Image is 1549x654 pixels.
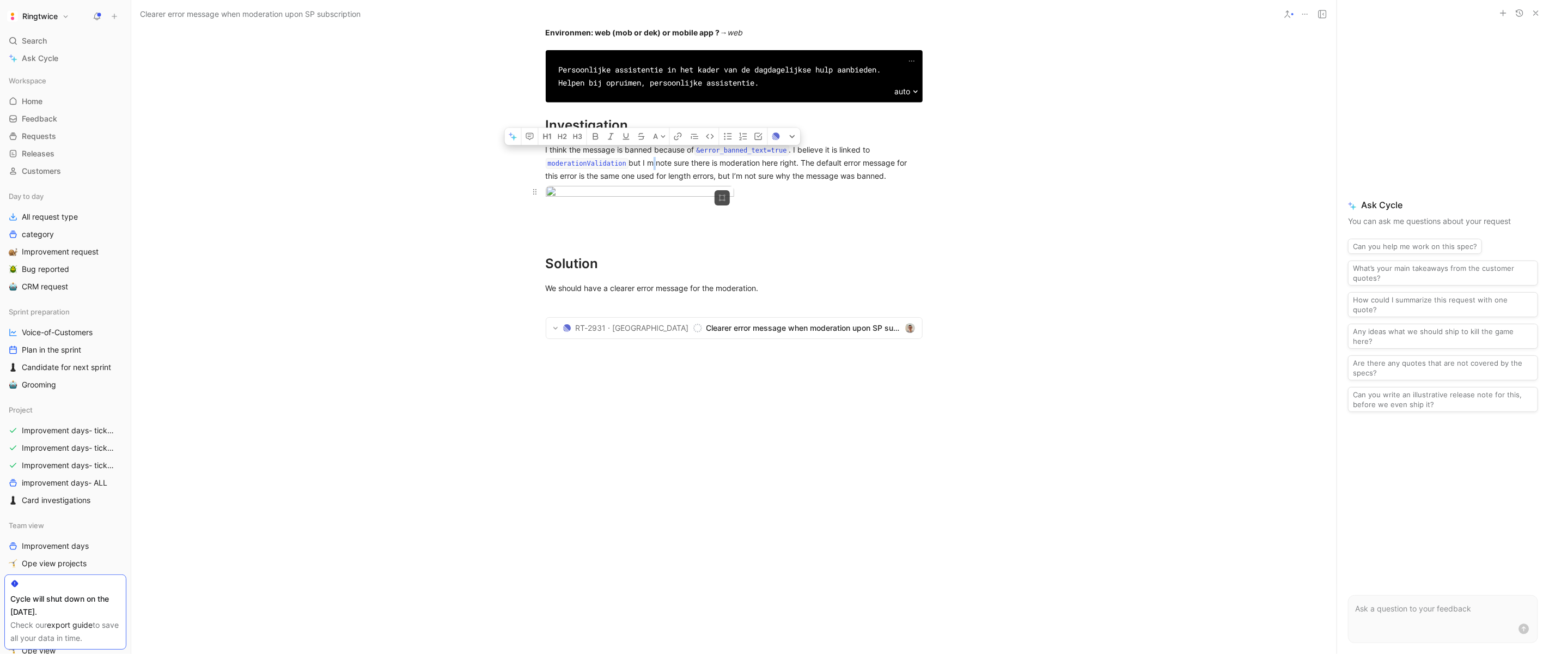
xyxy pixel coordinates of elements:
button: Any ideas what we should ship to kill the game here? [1348,324,1538,349]
span: Search [22,34,47,47]
span: Improvement days- tickets ready- React [22,425,115,436]
span: Ask Cycle [22,52,58,65]
span: Home [22,96,42,107]
img: 🤖 [9,380,17,389]
a: improvement days- ALL [4,475,126,491]
div: ProjectImprovement days- tickets ready- ReactImprovement days- tickets ready- backendImprovement ... [4,402,126,508]
img: 🪲 [9,265,17,274]
span: Card investigations [22,495,90,506]
a: Voice-of-Customers [4,324,126,341]
a: Requests [4,128,126,144]
em: →web [720,28,743,37]
code: moderationValidation [546,158,629,169]
div: Search [4,33,126,49]
a: 🤸Ope view projects [4,555,126,572]
a: Improvement days- tickets ready- backend [4,440,126,456]
span: Improvement days- tickets ready- backend [22,443,115,453]
span: auto [895,85,911,98]
span: Ope view projects [22,558,87,569]
div: Project [4,402,126,418]
a: 🪲Bug reported [4,261,126,277]
span: Improvement days [22,541,89,552]
a: Feedback [4,111,126,127]
svg: Backlog [693,324,702,332]
span: Voice-of-Customers [22,327,93,338]
a: 🤖CRM request [4,278,126,295]
a: Home [4,93,126,110]
span: category [22,229,54,240]
div: Persoonlijke assistentie in het kader van de dagdagelijkse hulp aanbieden. Helpen bij opruimen, p... [559,63,910,89]
h1: Ringtwice [22,11,58,21]
span: Clearer error message when moderation upon SP subscription [140,8,361,21]
button: 🤸 [7,557,20,570]
a: category [4,226,126,243]
div: Day to dayAll request typecategory🐌Improvement request🪲Bug reported🤖CRM request [4,188,126,295]
div: Check our to save all your data in time. [10,619,120,645]
strong: Environmen: web (mob or dek) or mobile app ? [546,28,720,37]
img: avatar [905,323,915,333]
button: A [650,128,669,145]
span: Customers [22,166,61,177]
code: &error_banned_text=true [694,145,789,156]
button: How could I summarize this request with one quote? [1348,292,1538,317]
p: You can ask me questions about your request [1348,215,1538,228]
div: Day to day [4,188,126,204]
a: export guide [47,620,93,629]
button: 🐌 [7,245,20,258]
div: We should have a clearer error message for the moderation. [546,282,923,294]
span: Feedback [22,113,57,124]
button: Are there any quotes that are not covered by the specs? [1348,355,1538,380]
a: Improvement days [4,538,126,554]
button: 🪲 [7,263,20,276]
a: ♟️Card investigations [4,492,126,508]
a: Ask Cycle [4,50,126,66]
span: but I m note sure there is moderation here right. The default error message for this error is the... [546,158,910,180]
span: RT-2931 · [GEOGRAPHIC_DATA] [576,322,689,335]
img: 🤖 [9,282,17,291]
span: Grooming [22,379,56,390]
span: Project [9,404,33,415]
a: Plan in the sprint [4,342,126,358]
a: 🤖Grooming [4,377,126,393]
span: Candidate for next sprint [22,362,111,373]
span: Sprint preparation [9,306,70,317]
span: Plan in the sprint [22,344,81,355]
div: Cycle will shut down on the [DATE]. [10,592,120,619]
a: Customers [4,163,126,179]
span: Day to day [9,191,44,202]
div: Sprint preparationVoice-of-CustomersPlan in the sprint♟️Candidate for next sprint🤖Grooming [4,304,126,393]
a: Improvement days- tickets ready- React [4,422,126,439]
button: What’s your main takeaways from the customer quotes? [1348,261,1538,286]
div: Investigation [546,116,923,135]
span: Team view [9,520,44,531]
img: ♟️ [9,496,17,505]
span: CRM request [22,281,68,292]
span: Clearer error message when moderation upon SP subscription [706,322,900,335]
div: Workspace [4,72,126,89]
div: auto [895,85,918,98]
span: Ask Cycle [1348,198,1538,211]
a: Improvement days- tickets ready-legacy [4,457,126,474]
button: 🤖 [7,378,20,391]
span: Improvement request [22,246,99,257]
button: Can you write an illustrative release note for this, before we even ship it? [1348,387,1538,412]
button: ♟️ [7,361,20,374]
span: I think the message is banned because of [546,145,694,154]
button: avatar [905,322,916,335]
a: 🐌Improvement request [4,244,126,260]
span: improvement days- ALL [22,477,107,488]
button: Can you help me work on this spec? [1348,239,1482,254]
img: 🐌 [9,247,17,256]
div: Team view [4,517,126,534]
span: All request type [22,211,78,222]
button: 🤖 [7,280,20,293]
span: Improvement days- tickets ready-legacy [22,460,115,471]
span: Requests [22,131,56,142]
div: Solution [546,254,923,274]
img: 🤸 [9,559,17,568]
a: Engineering [4,573,126,589]
span: Releases [22,148,54,159]
div: Sprint preparation [4,304,126,320]
span: . I believe it is linked to [789,145,870,154]
button: RingtwiceRingtwice [4,9,72,24]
